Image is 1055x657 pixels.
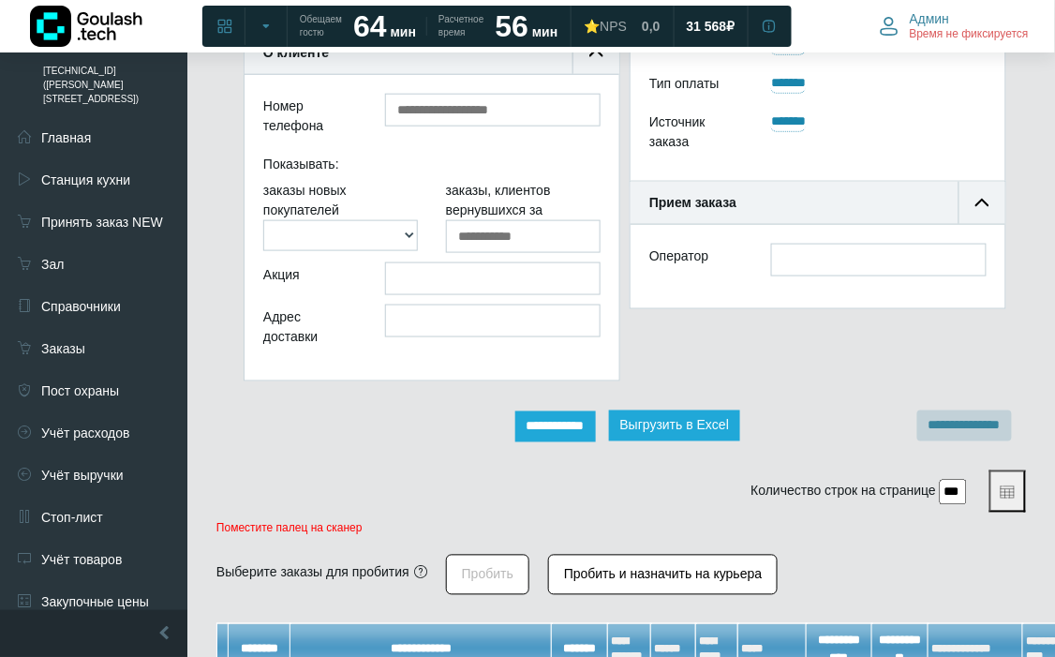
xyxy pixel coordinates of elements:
img: Логотип компании Goulash.tech [30,6,142,47]
div: заказы новых покупателей [249,181,432,253]
button: Выгрузить в Excel [609,411,741,441]
p: Поместите палец на сканер [216,522,1026,535]
b: О клиенте [263,45,329,60]
strong: 56 [496,9,529,43]
span: Обещаем гостю [300,13,342,39]
span: Расчетное время [438,13,483,39]
a: 31 568 ₽ [676,9,747,43]
label: Оператор [649,246,708,266]
label: Количество строк на странице [751,482,937,501]
span: мин [391,24,416,39]
button: Админ Время не фиксируется [869,7,1040,46]
div: Номер телефона [249,94,371,142]
span: мин [532,24,557,39]
span: ₽ [727,18,736,35]
div: Адрес доставки [249,305,371,353]
img: collapse [589,46,603,60]
div: Показывать: [249,152,615,181]
span: NPS [600,19,627,34]
strong: 64 [353,9,387,43]
div: заказы, клиентов вернувшихся за [432,181,615,253]
span: 0,0 [642,18,660,35]
div: Тип оплаты [635,71,757,100]
a: ⭐NPS 0,0 [572,9,671,43]
div: Источник заказа [635,110,757,158]
button: Пробить и назначить на курьера [548,555,778,595]
span: 31 568 [687,18,727,35]
b: Прием заказа [649,195,736,210]
a: Обещаем гостю 64 мин Расчетное время 56 мин [289,9,569,43]
div: Акция [249,262,371,295]
img: collapse [975,196,989,210]
span: Админ [910,10,950,27]
div: ⭐ [584,18,627,35]
span: Время не фиксируется [910,27,1029,42]
button: Пробить [446,555,529,595]
div: Выберите заказы для пробития [216,563,409,583]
